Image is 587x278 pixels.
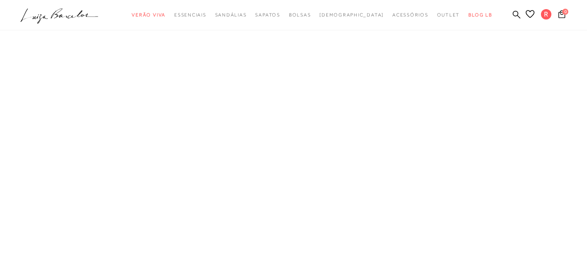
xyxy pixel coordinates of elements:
a: noSubCategoriesText [174,7,206,23]
span: R [541,9,551,20]
a: noSubCategoriesText [215,7,247,23]
span: Acessórios [392,12,428,17]
span: Verão Viva [132,12,166,17]
span: 0 [562,9,568,15]
a: noSubCategoriesText [392,7,428,23]
span: Bolsas [289,12,311,17]
span: Sapatos [255,12,280,17]
button: 0 [556,10,568,21]
span: [DEMOGRAPHIC_DATA] [319,12,384,17]
span: Outlet [437,12,460,17]
span: BLOG LB [468,12,492,17]
span: Essenciais [174,12,206,17]
a: noSubCategoriesText [319,7,384,23]
a: noSubCategoriesText [289,7,311,23]
a: BLOG LB [468,7,492,23]
a: noSubCategoriesText [437,7,460,23]
span: Sandálias [215,12,247,17]
button: R [537,9,556,22]
a: noSubCategoriesText [255,7,280,23]
a: noSubCategoriesText [132,7,166,23]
